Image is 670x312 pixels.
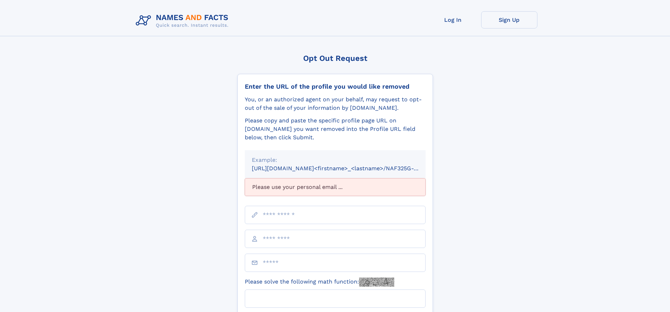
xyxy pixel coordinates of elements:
div: You, or an authorized agent on your behalf, may request to opt-out of the sale of your informatio... [245,95,426,112]
label: Please solve the following math function: [245,278,394,287]
div: Enter the URL of the profile you would like removed [245,83,426,90]
img: Logo Names and Facts [133,11,234,30]
div: Please use your personal email ... [245,178,426,196]
div: Example: [252,156,419,164]
small: [URL][DOMAIN_NAME]<firstname>_<lastname>/NAF325G-xxxxxxxx [252,165,439,172]
a: Log In [425,11,481,28]
div: Please copy and paste the specific profile page URL on [DOMAIN_NAME] you want removed into the Pr... [245,116,426,142]
div: Opt Out Request [237,54,433,63]
a: Sign Up [481,11,537,28]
